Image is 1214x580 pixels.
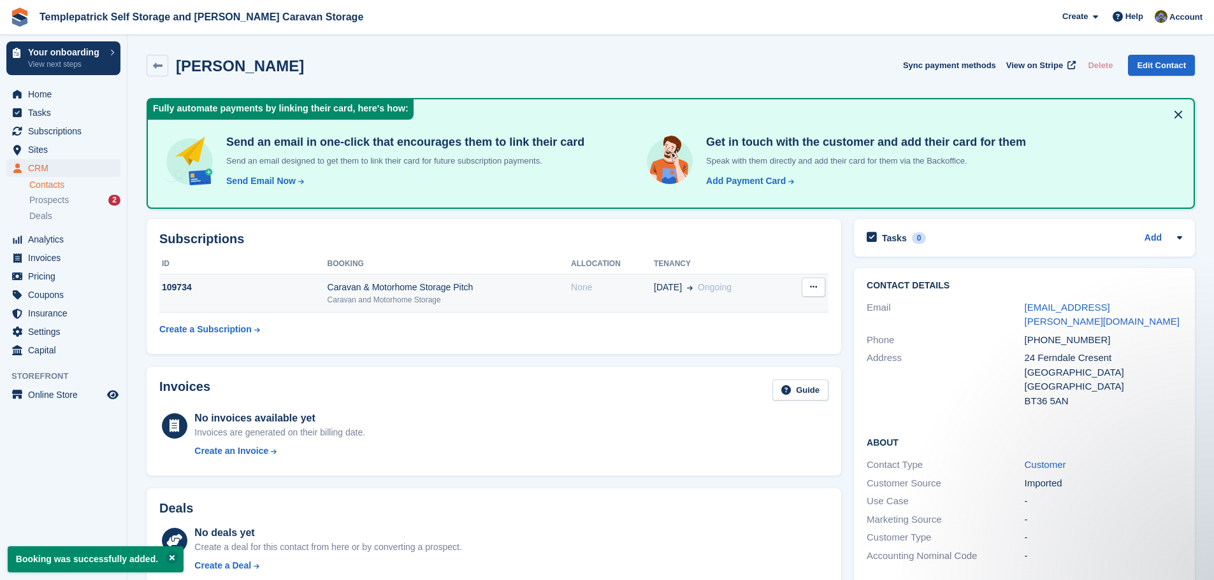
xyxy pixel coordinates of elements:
div: Use Case [867,494,1024,509]
a: menu [6,230,120,248]
a: menu [6,122,120,140]
img: get-in-touch-e3e95b6451f4e49772a6039d3abdde126589d6f45a760754adfa51be33bf0f70.svg [644,135,696,187]
a: menu [6,267,120,285]
span: Tasks [28,104,105,122]
span: [DATE] [654,281,682,294]
div: [GEOGRAPHIC_DATA] [1025,365,1182,380]
div: Create an Invoice [194,444,268,458]
div: - [1025,530,1182,545]
div: Address [867,351,1024,408]
div: Customer Source [867,476,1024,491]
span: Ongoing [698,282,732,292]
div: None [571,281,654,294]
span: View on Stripe [1006,59,1063,72]
div: Accounting Nominal Code [867,549,1024,563]
div: Add Payment Card [706,174,786,188]
a: Create an Invoice [194,444,365,458]
a: Edit Contact [1128,55,1195,76]
button: Delete [1083,55,1118,76]
span: Help [1125,10,1143,23]
div: Phone [867,333,1024,348]
button: Sync payment methods [903,55,996,76]
a: Create a Subscription [159,318,260,341]
span: Storefront [11,370,127,383]
a: menu [6,104,120,122]
div: No invoices available yet [194,411,365,426]
a: Preview store [105,387,120,402]
a: View on Stripe [1001,55,1078,76]
a: Your onboarding View next steps [6,41,120,75]
span: Online Store [28,386,105,404]
span: Account [1169,11,1203,24]
a: menu [6,341,120,359]
div: Caravan & Motorhome Storage Pitch [328,281,571,294]
h2: Contact Details [867,281,1182,291]
a: menu [6,249,120,267]
a: Create a Deal [194,559,461,572]
th: ID [159,254,328,274]
a: Deals [29,209,120,223]
div: 0 [912,232,927,244]
div: Fully automate payments by linking their card, here's how: [148,99,414,120]
span: Prospects [29,194,69,206]
img: send-email-b5881ef4c8f827a638e46e229e590028c7e36e3a6c99d2365469aff88783de13.svg [163,135,216,188]
a: Prospects 2 [29,194,120,207]
a: Add [1145,231,1162,246]
a: Guide [772,379,828,400]
div: Caravan and Motorhome Storage [328,294,571,306]
span: Settings [28,323,105,341]
th: Allocation [571,254,654,274]
p: Speak with them directly and add their card for them via the Backoffice. [701,155,1026,167]
span: Subscriptions [28,122,105,140]
span: Coupons [28,286,105,304]
div: Invoices are generated on their billing date. [194,426,365,439]
div: - [1025,494,1182,509]
span: Invoices [28,249,105,267]
span: Analytics [28,230,105,248]
h2: About [867,435,1182,448]
div: - [1025,513,1182,527]
div: - [1025,549,1182,563]
span: Pricing [28,267,105,285]
img: Karen [1155,10,1167,23]
a: menu [6,159,120,177]
a: Contacts [29,179,120,191]
div: Create a Subscription [159,323,252,336]
div: Contact Type [867,458,1024,472]
h2: [PERSON_NAME] [176,57,304,74]
div: [PHONE_NUMBER] [1025,333,1182,348]
div: No deals yet [194,525,461,541]
a: menu [6,386,120,404]
th: Tenancy [654,254,784,274]
a: Customer [1025,459,1066,470]
h2: Subscriptions [159,232,828,246]
div: [GEOGRAPHIC_DATA] [1025,379,1182,394]
h2: Tasks [882,232,907,244]
div: 24 Ferndale Cresent [1025,351,1182,365]
span: Create [1062,10,1088,23]
a: menu [6,286,120,304]
a: menu [6,304,120,322]
p: Your onboarding [28,48,104,57]
h4: Send an email in one-click that encourages them to link their card [221,135,584,150]
a: menu [6,323,120,341]
div: Customer Type [867,530,1024,545]
div: 2 [108,195,120,206]
h2: Deals [159,501,193,516]
div: Send Email Now [226,174,296,188]
a: Add Payment Card [701,174,795,188]
a: menu [6,141,120,159]
div: Email [867,301,1024,329]
span: CRM [28,159,105,177]
p: Send an email designed to get them to link their card for future subscription payments. [221,155,584,167]
span: Deals [29,210,52,222]
div: 109734 [159,281,328,294]
h2: Invoices [159,379,210,400]
span: Sites [28,141,105,159]
p: View next steps [28,59,104,70]
a: menu [6,85,120,103]
span: Home [28,85,105,103]
a: [EMAIL_ADDRESS][PERSON_NAME][DOMAIN_NAME] [1025,302,1180,327]
h4: Get in touch with the customer and add their card for them [701,135,1026,150]
div: Create a Deal [194,559,251,572]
